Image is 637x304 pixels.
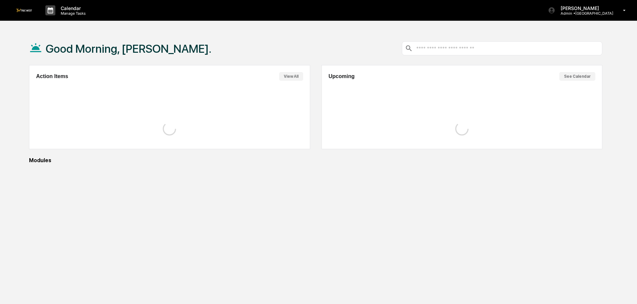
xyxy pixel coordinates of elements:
h2: Action Items [36,73,68,79]
button: See Calendar [559,72,595,81]
div: Modules [29,157,602,164]
p: Calendar [55,5,89,11]
img: logo [16,9,32,12]
h2: Upcoming [329,73,355,79]
button: View All [279,72,303,81]
h1: Good Morning, [PERSON_NAME]. [46,42,211,55]
p: [PERSON_NAME] [555,5,613,11]
p: Manage Tasks [55,11,89,16]
p: Admin • [GEOGRAPHIC_DATA] [555,11,613,16]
